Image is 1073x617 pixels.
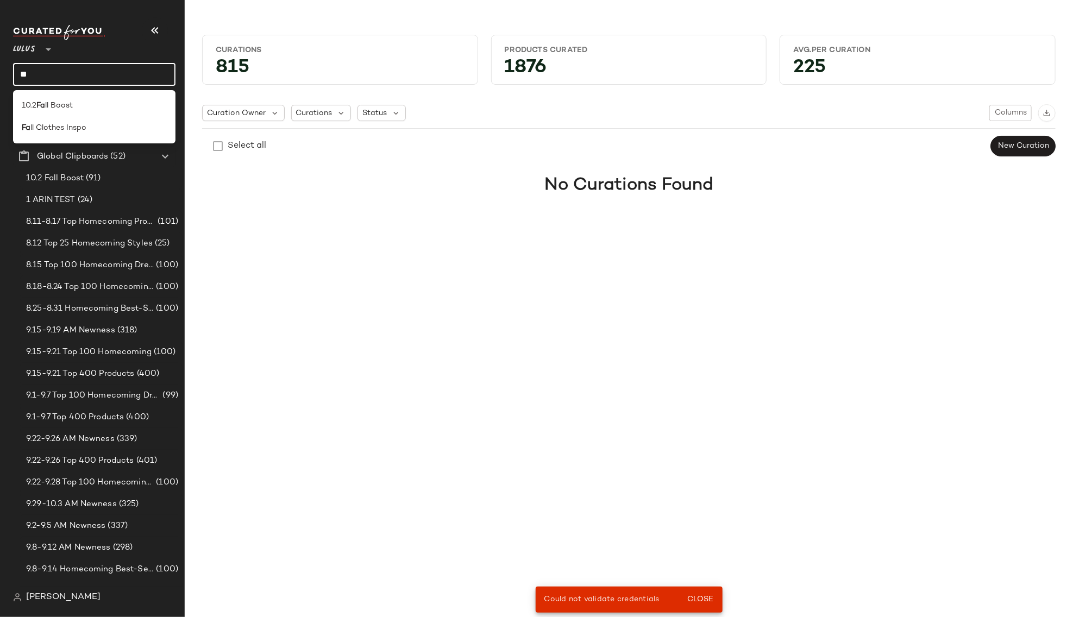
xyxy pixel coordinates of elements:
[153,237,170,250] span: (25)
[687,595,713,604] span: Close
[544,172,713,198] h1: No Curations Found
[106,520,128,532] span: (337)
[26,591,101,604] span: [PERSON_NAME]
[26,585,128,597] span: 9.8-9.14 Top 400 Producs
[26,520,106,532] span: 9.2-9.5 AM Newness
[36,100,45,111] b: Fa
[26,476,154,489] span: 9.22-9.28 Top 100 Homecoming Dresses
[505,45,754,55] div: Products Curated
[45,100,73,111] span: ll Boost
[793,45,1042,55] div: Avg.per Curation
[26,216,155,228] span: 8.11-8.17 Top Homecoming Product
[26,259,154,272] span: 8.15 Top 100 Homecoming Dresses
[26,237,153,250] span: 8.12 Top 25 Homecoming Styles
[160,389,178,402] span: (99)
[154,476,178,489] span: (100)
[26,498,117,511] span: 9.29-10.3 AM Newness
[544,595,660,603] span: Could not validate credentials
[111,542,133,554] span: (298)
[155,216,178,228] span: (101)
[22,100,36,111] span: 10.2
[26,303,154,315] span: 8.25-8.31 Homecoming Best-Sellers
[84,172,101,185] span: (91)
[117,498,139,511] span: (325)
[26,542,111,554] span: 9.8-9.12 AM Newness
[296,108,332,119] span: Curations
[26,433,115,445] span: 9.22-9.26 AM Newness
[26,411,124,424] span: 9.1-9.7 Top 400 Products
[994,109,1027,117] span: Columns
[76,194,93,206] span: (24)
[154,563,178,576] span: (100)
[26,368,135,380] span: 9.15-9.21 Top 400 Products
[37,150,108,163] span: Global Clipboards
[13,25,105,40] img: cfy_white_logo.C9jOOHJF.svg
[154,281,178,293] span: (100)
[135,368,160,380] span: (400)
[785,60,1051,80] div: 225
[124,411,149,424] span: (400)
[989,105,1032,121] button: Columns
[152,346,176,358] span: (100)
[13,593,22,602] img: svg%3e
[26,346,152,358] span: 9.15-9.21 Top 100 Homecoming
[128,585,151,597] span: (402)
[207,108,266,119] span: Curation Owner
[13,37,35,56] span: Lulus
[216,45,465,55] div: Curations
[496,60,762,80] div: 1876
[682,590,718,609] button: Close
[26,324,115,337] span: 9.15-9.19 AM Newness
[997,142,1049,150] span: New Curation
[362,108,387,119] span: Status
[30,122,86,134] span: ll Clothes Inspo
[26,563,154,576] span: 9.8-9.14 Homecoming Best-Sellers
[26,281,154,293] span: 8.18-8.24 Top 100 Homecoming Dresses
[26,455,134,467] span: 9.22-9.26 Top 400 Products
[26,389,160,402] span: 9.1-9.7 Top 100 Homecoming Dresses
[115,433,137,445] span: (339)
[154,259,178,272] span: (100)
[26,194,76,206] span: 1 ARIN TEST
[108,150,126,163] span: (52)
[991,136,1056,156] button: New Curation
[228,140,266,153] div: Select all
[134,455,158,467] span: (401)
[22,122,30,134] b: Fa
[115,324,137,337] span: (318)
[26,172,84,185] span: 10.2 Fall Boost
[207,60,473,80] div: 815
[154,303,178,315] span: (100)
